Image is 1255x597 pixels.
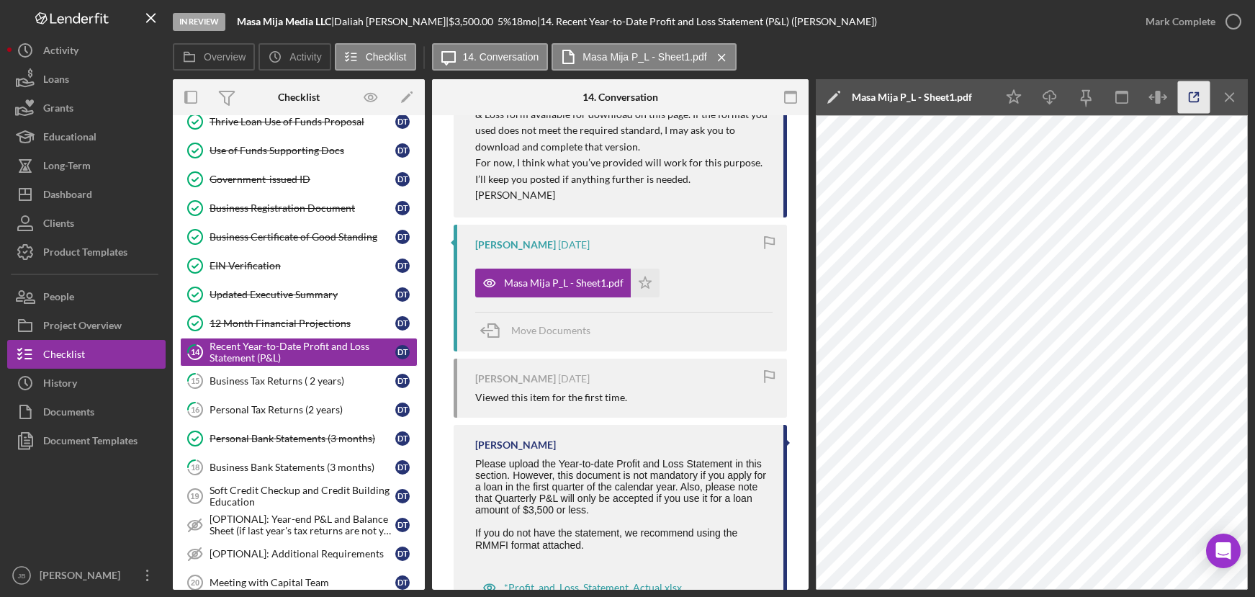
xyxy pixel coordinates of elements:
[475,155,769,187] p: For now, I think what you’ve provided will work for this purpose. I’ll keep you posted if anythin...
[180,223,418,251] a: Business Certificate of Good StandingDT
[537,16,877,27] div: | 14. Recent Year-to-Date Profit and Loss Statement (P&L) ([PERSON_NAME])
[210,174,395,185] div: Government-issued ID
[7,180,166,209] button: Dashboard
[432,43,549,71] button: 14. Conversation
[191,462,199,472] tspan: 18
[43,426,138,459] div: Document Templates
[190,492,199,501] tspan: 19
[204,51,246,63] label: Overview
[335,43,416,71] button: Checklist
[43,282,74,315] div: People
[7,561,166,590] button: JB[PERSON_NAME]
[395,518,410,532] div: D T
[395,431,410,446] div: D T
[210,318,395,329] div: 12 Month Financial Projections
[43,311,122,344] div: Project Overview
[395,143,410,158] div: D T
[475,269,660,297] button: Masa Mija P_L - Sheet1.pdf
[180,194,418,223] a: Business Registration DocumentDT
[1131,7,1248,36] button: Mark Complete
[210,145,395,156] div: Use of Funds Supporting Docs
[180,280,418,309] a: Updated Executive SummaryDT
[191,376,199,385] tspan: 15
[210,577,395,588] div: Meeting with Capital Team
[7,94,166,122] button: Grants
[7,426,166,455] button: Document Templates
[463,51,539,63] label: 14. Conversation
[7,238,166,266] button: Product Templates
[258,43,330,71] button: Activity
[7,65,166,94] a: Loans
[366,51,407,63] label: Checklist
[180,539,418,568] a: [OPTIONAL]: Additional RequirementsDT
[582,91,658,103] div: 14. Conversation
[7,369,166,398] button: History
[475,187,769,203] p: [PERSON_NAME]
[7,282,166,311] button: People
[7,311,166,340] button: Project Overview
[210,404,395,416] div: Personal Tax Returns (2 years)
[475,239,556,251] div: [PERSON_NAME]
[7,398,166,426] a: Documents
[7,209,166,238] button: Clients
[180,395,418,424] a: 16Personal Tax Returns (2 years)DT
[552,43,736,71] button: Masa Mija P_L - Sheet1.pdf
[180,568,418,597] a: 20Meeting with Capital TeamDT
[180,165,418,194] a: Government-issued IDDT
[852,91,972,103] div: Masa Mija P_L - Sheet1.pdf
[289,51,321,63] label: Activity
[7,151,166,180] button: Long-Term
[395,403,410,417] div: D T
[237,16,334,27] div: |
[210,462,395,473] div: Business Bank Statements (3 months)
[395,201,410,215] div: D T
[7,36,166,65] a: Activity
[173,43,255,71] button: Overview
[395,374,410,388] div: D T
[475,439,556,451] div: [PERSON_NAME]
[7,340,166,369] a: Checklist
[180,482,418,511] a: 19Soft Credit Checkup and Credit Building EducationDT
[504,582,682,593] div: *Profit_and_Loss_Statement_Actual.xlsx
[191,578,199,587] tspan: 20
[395,489,410,503] div: D T
[210,341,395,364] div: Recent Year-to-Date Profit and Loss Statement (P&L)
[43,65,69,97] div: Loans
[43,36,78,68] div: Activity
[395,115,410,129] div: D T
[173,13,225,31] div: In Review
[558,373,590,385] time: 2025-08-19 23:45
[43,122,96,155] div: Educational
[43,209,74,241] div: Clients
[504,277,624,289] div: Masa Mija P_L - Sheet1.pdf
[210,231,395,243] div: Business Certificate of Good Standing
[191,347,200,356] tspan: 14
[278,91,320,103] div: Checklist
[43,151,91,184] div: Long-Term
[43,238,127,270] div: Product Templates
[475,458,766,516] span: Please upload the Year-to-date Profit and Loss Statement in this section. However, this document ...
[395,575,410,590] div: D T
[7,122,166,151] button: Educational
[1206,534,1241,568] div: Open Intercom Messenger
[511,324,590,336] span: Move Documents
[395,547,410,561] div: D T
[395,172,410,187] div: D T
[449,16,498,27] div: $3,500.00
[210,485,395,508] div: Soft Credit Checkup and Credit Building Education
[475,527,737,550] span: If you do not have the statement, we recommend using the RMMFI format attached.
[180,424,418,453] a: Personal Bank Statements (3 months)DT
[498,16,511,27] div: 5 %
[180,453,418,482] a: 18Business Bank Statements (3 months)DT
[180,338,418,367] a: 14Recent Year-to-Date Profit and Loss Statement (P&L)DT
[582,51,706,63] label: Masa Mija P_L - Sheet1.pdf
[180,367,418,395] a: 15Business Tax Returns ( 2 years)DT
